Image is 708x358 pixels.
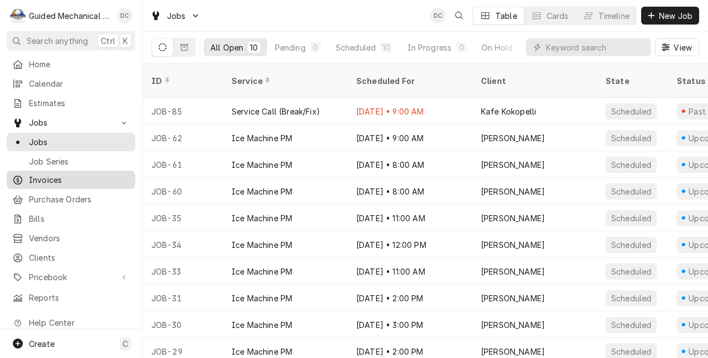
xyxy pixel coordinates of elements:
[610,346,652,357] div: Scheduled
[312,42,319,53] div: 0
[7,210,135,228] a: Bills
[232,186,292,197] div: Ice Machine PM
[122,338,128,350] span: C
[29,58,130,70] span: Home
[29,339,55,349] span: Create
[7,94,135,112] a: Estimates
[606,75,659,87] div: State
[29,193,130,205] span: Purchase Orders
[347,285,472,311] div: [DATE] • 2:00 PM
[347,151,472,178] div: [DATE] • 8:00 AM
[7,171,135,189] a: Invoices
[481,75,586,87] div: Client
[481,239,545,251] div: [PERSON_NAME]
[142,125,223,151] div: JOB-62
[167,10,186,22] span: Jobs
[657,10,695,22] span: New Job
[29,136,130,148] span: Jobs
[610,266,652,277] div: Scheduled
[142,151,223,178] div: JOB-61
[275,42,306,53] div: Pending
[671,42,694,53] span: View
[29,252,130,263] span: Clients
[407,42,452,53] div: In Progress
[347,178,472,205] div: [DATE] • 8:00 AM
[29,10,111,22] div: Guided Mechanical Services, LLC
[7,133,135,151] a: Jobs
[232,292,292,304] div: Ice Machine PM
[29,156,130,167] span: Job Series
[450,7,468,24] button: Open search
[458,42,465,53] div: 0
[481,159,545,171] div: [PERSON_NAME]
[610,292,652,304] div: Scheduled
[142,258,223,285] div: JOB-33
[29,213,130,225] span: Bills
[610,186,652,197] div: Scheduled
[7,55,135,73] a: Home
[598,10,630,22] div: Timeline
[481,319,545,331] div: [PERSON_NAME]
[495,10,517,22] div: Table
[610,212,652,224] div: Scheduled
[610,132,652,144] div: Scheduled
[29,271,113,283] span: Pricebook
[610,159,652,171] div: Scheduled
[250,42,258,53] div: 10
[232,212,292,224] div: Ice Machine PM
[655,38,699,56] button: View
[232,266,292,277] div: Ice Machine PM
[547,10,569,22] div: Cards
[232,106,320,117] div: Service Call (Break/Fix)
[123,35,128,47] span: K
[347,231,472,258] div: [DATE] • 12:00 PM
[347,125,472,151] div: [DATE] • 9:00 AM
[7,190,135,208] a: Purchase Orders
[29,97,130,109] span: Estimates
[10,8,26,23] div: G
[519,42,526,53] div: 0
[430,8,446,23] div: DC
[347,311,472,338] div: [DATE] • 3:00 PM
[232,75,336,87] div: Service
[146,7,205,25] a: Go to Jobs
[29,117,113,128] span: Jobs
[142,285,223,311] div: JOB-31
[7,152,135,171] a: Job Series
[430,8,446,23] div: Daniel Cornell's Avatar
[142,98,223,125] div: JOB-85
[546,38,645,56] input: Keyword search
[10,8,26,23] div: Guided Mechanical Services, LLC's Avatar
[29,174,130,186] span: Invoices
[7,314,135,332] a: Go to Help Center
[101,35,115,47] span: Ctrl
[610,239,652,251] div: Scheduled
[117,8,132,23] div: DC
[142,178,223,205] div: JOB-60
[481,212,545,224] div: [PERSON_NAME]
[117,8,132,23] div: Daniel Cornell's Avatar
[7,229,135,247] a: Vendors
[382,42,390,53] div: 10
[481,42,513,53] div: On Hold
[7,268,135,286] a: Go to Pricebook
[210,42,243,53] div: All Open
[232,159,292,171] div: Ice Machine PM
[610,106,652,117] div: Scheduled
[232,239,292,251] div: Ice Machine PM
[232,319,292,331] div: Ice Machine PM
[29,232,130,244] span: Vendors
[481,292,545,304] div: [PERSON_NAME]
[347,258,472,285] div: [DATE] • 11:00 AM
[481,266,545,277] div: [PERSON_NAME]
[29,292,130,304] span: Reports
[29,317,129,329] span: Help Center
[142,311,223,338] div: JOB-30
[7,289,135,307] a: Reports
[142,231,223,258] div: JOB-34
[356,75,461,87] div: Scheduled For
[29,78,130,89] span: Calendar
[481,346,545,357] div: [PERSON_NAME]
[481,186,545,197] div: [PERSON_NAME]
[347,205,472,231] div: [DATE] • 11:00 AM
